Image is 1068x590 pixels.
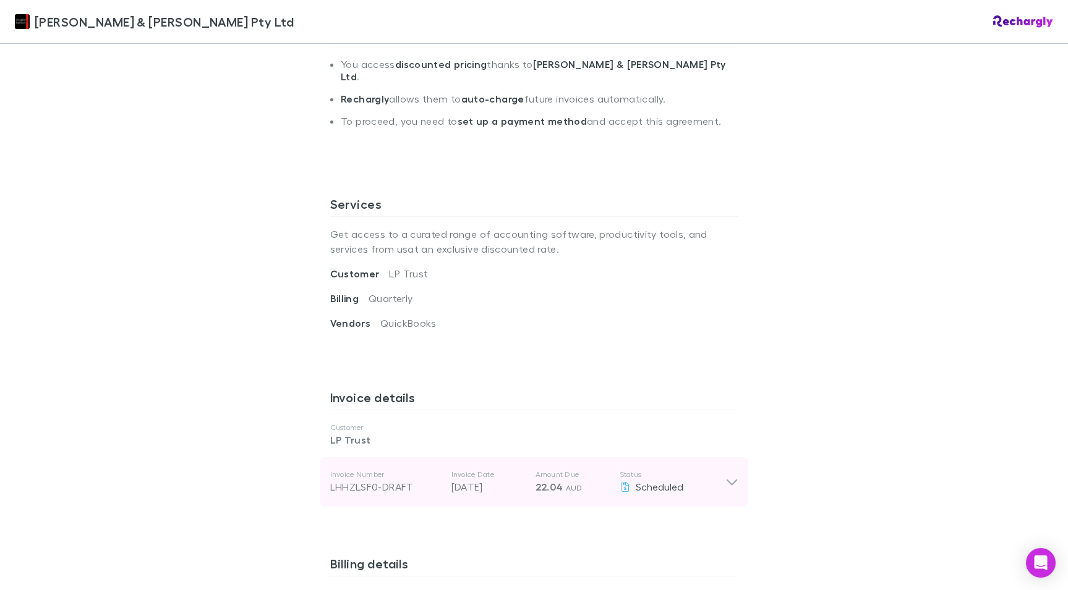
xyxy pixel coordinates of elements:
img: Douglas & Harrison Pty Ltd's Logo [15,14,30,29]
li: You access thanks to . [341,58,738,93]
h3: Services [330,196,738,216]
strong: auto-charge [461,93,524,105]
h3: Invoice details [330,390,738,410]
p: Invoice Number [330,470,442,479]
img: Rechargly Logo [993,15,1053,28]
span: Vendors [330,317,381,329]
p: LP Trust [330,432,738,447]
li: allows them to future invoices automatically. [341,93,738,115]
p: Invoice Date [451,470,526,479]
strong: [PERSON_NAME] & [PERSON_NAME] Pty Ltd [341,58,726,83]
p: [DATE] [451,479,526,494]
div: Open Intercom Messenger [1026,548,1056,578]
h3: Billing details [330,556,738,576]
li: To proceed, you need to and accept this agreement. [341,115,738,137]
div: LHHZLSF0-DRAFT [330,479,442,494]
span: [PERSON_NAME] & [PERSON_NAME] Pty Ltd [35,12,294,31]
strong: set up a payment method [458,115,587,127]
p: Customer [330,423,738,432]
div: Invoice NumberLHHZLSF0-DRAFTInvoice Date[DATE]Amount Due22.04 AUDStatusScheduled [320,457,748,507]
span: Customer [330,268,390,280]
p: Get access to a curated range of accounting software, productivity tools, and services from us at... [330,217,738,266]
p: Amount Due [536,470,610,479]
span: LP Trust [389,268,428,279]
span: 22.04 [536,481,563,493]
span: QuickBooks [380,317,437,329]
span: Scheduled [636,481,683,492]
span: AUD [566,483,583,492]
strong: discounted pricing [395,58,487,70]
span: Quarterly [369,292,412,304]
p: Status [620,470,725,479]
span: Billing [330,292,369,305]
strong: Rechargly [341,93,389,105]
